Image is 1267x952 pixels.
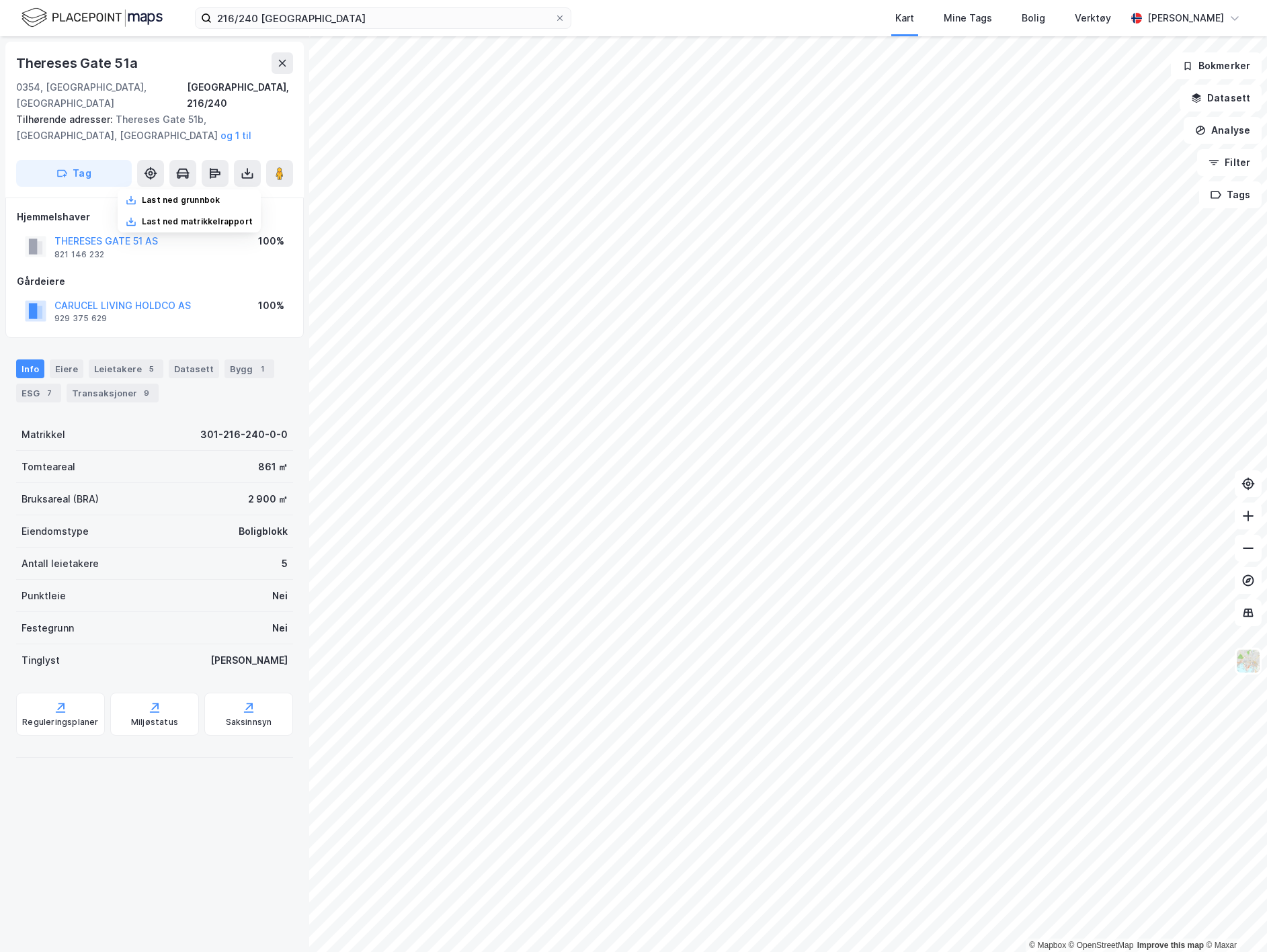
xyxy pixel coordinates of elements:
div: Eiere [50,359,83,378]
div: 301-216-240-0-0 [200,427,288,443]
div: Info [16,359,44,378]
div: 9 [140,386,153,400]
div: 821 146 232 [54,249,104,260]
div: Bygg [224,359,274,378]
div: Festegrunn [22,620,74,636]
a: OpenStreetMap [1069,941,1134,950]
div: [PERSON_NAME] [210,652,288,668]
div: Saksinnsyn [226,717,272,728]
div: 5 [282,556,288,572]
div: 100% [258,298,284,314]
div: Tomteareal [22,459,75,475]
button: Tags [1199,181,1262,208]
button: Analyse [1184,117,1262,144]
div: Matrikkel [22,427,65,443]
div: 100% [258,233,284,249]
div: 2 900 ㎡ [248,491,288,507]
div: Nei [272,620,288,636]
div: Gårdeiere [17,273,292,290]
div: 861 ㎡ [258,459,288,475]
div: ESG [16,384,61,402]
button: Bokmerker [1171,52,1262,79]
div: Kontrollprogram for chat [1200,888,1267,952]
img: Z [1235,648,1261,674]
input: Søk på adresse, matrikkel, gårdeiere, leietakere eller personer [212,8,555,28]
div: Bolig [1022,10,1045,26]
div: [PERSON_NAME] [1147,10,1224,26]
div: 0354, [GEOGRAPHIC_DATA], [GEOGRAPHIC_DATA] [16,79,187,112]
div: 7 [42,386,56,400]
div: Nei [272,588,288,604]
div: Antall leietakere [22,556,99,572]
button: Filter [1197,149,1262,176]
span: Tilhørende adresser: [16,114,116,125]
div: Tinglyst [22,652,60,668]
div: 1 [255,362,269,376]
div: Hjemmelshaver [17,209,292,225]
div: [GEOGRAPHIC_DATA], 216/240 [187,79,293,112]
div: Transaksjoner [67,384,159,402]
div: Miljøstatus [131,717,178,728]
button: Tag [16,160,132,187]
div: Thereses Gate 51a [16,52,140,74]
div: Last ned matrikkelrapport [142,216,253,227]
button: Datasett [1180,85,1262,112]
div: 5 [145,362,158,376]
div: Thereses Gate 51b, [GEOGRAPHIC_DATA], [GEOGRAPHIC_DATA] [16,112,282,144]
div: Boligblokk [239,523,288,539]
iframe: Chat Widget [1200,888,1267,952]
div: Datasett [169,359,219,378]
div: Eiendomstype [22,523,89,539]
a: Improve this map [1137,941,1204,950]
div: 929 375 629 [54,313,107,324]
div: Bruksareal (BRA) [22,491,99,507]
div: Reguleringsplaner [22,717,98,728]
div: Verktøy [1075,10,1111,26]
div: Leietakere [89,359,163,378]
a: Mapbox [1029,941,1066,950]
div: Mine Tags [944,10,992,26]
div: Last ned grunnbok [142,195,220,206]
div: Kart [895,10,914,26]
img: logo.f888ab2527a4732fd821a326f86c7f29.svg [22,6,163,30]
div: Punktleie [22,588,66,604]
